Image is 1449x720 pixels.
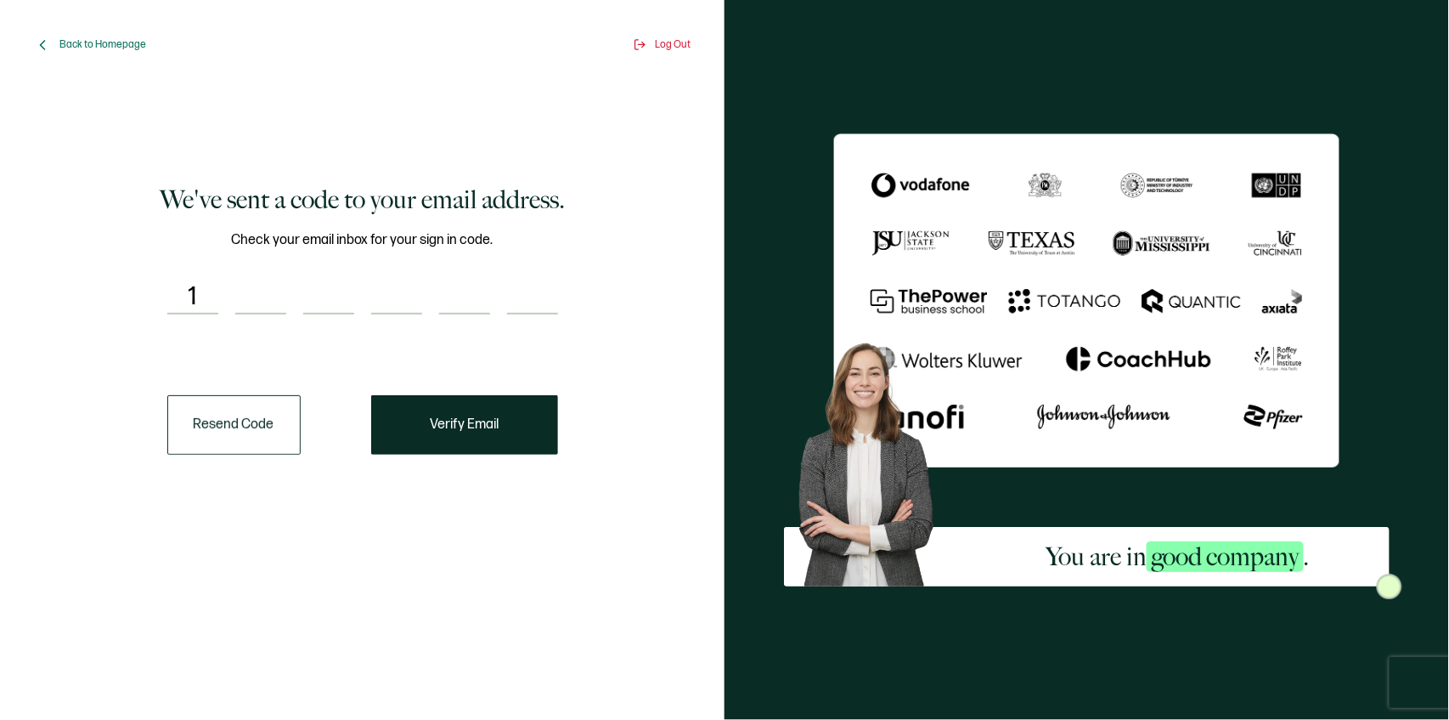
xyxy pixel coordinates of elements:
[167,395,301,455] button: Resend Code
[430,418,499,432] span: Verify Email
[655,38,691,51] span: Log Out
[1046,540,1310,574] h2: You are in .
[834,133,1339,467] img: Sertifier We've sent a code to your email address.
[784,331,966,587] img: Sertifier Signup - You are in <span class="strong-h">good company</span>. Hero
[1147,541,1304,572] span: good company
[371,395,558,455] button: Verify Email
[1377,574,1402,599] img: Sertifier Signup
[59,38,146,51] span: Back to Homepage
[232,230,493,251] span: Check your email inbox for your sign in code.
[160,183,565,217] h1: We've sent a code to your email address.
